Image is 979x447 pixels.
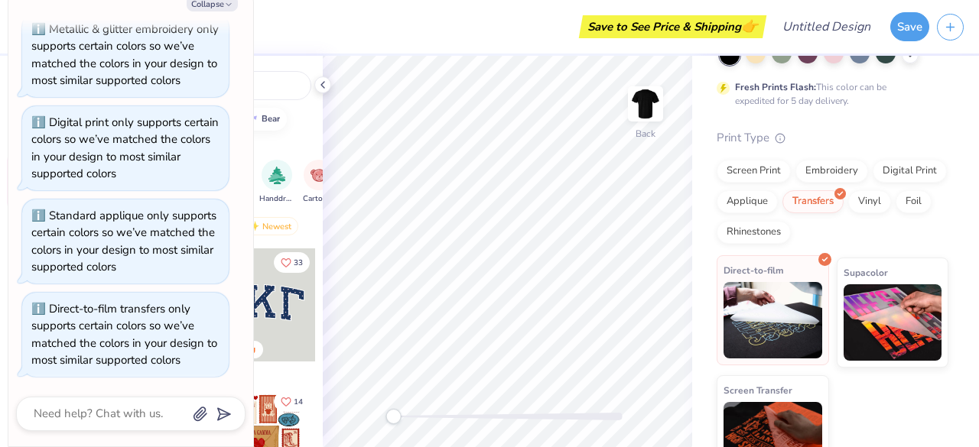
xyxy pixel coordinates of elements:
[735,81,816,93] strong: Fresh Prints Flash:
[294,398,303,406] span: 14
[844,284,942,361] img: Supacolor
[735,80,923,108] div: This color can be expedited for 5 day delivery.
[890,12,929,41] button: Save
[259,160,294,205] div: filter for Handdrawn
[782,190,844,213] div: Transfers
[31,301,217,368] div: Direct-to-film transfers only supports certain colors so we’ve matched the colors in your design ...
[303,160,336,205] button: filter button
[717,129,948,147] div: Print Type
[724,282,822,358] img: Direct-to-film
[770,11,883,42] input: Untitled Design
[294,259,303,267] span: 33
[844,264,888,280] span: Supacolor
[717,221,791,244] div: Rhinestones
[630,89,661,119] img: Back
[795,160,868,183] div: Embroidery
[717,160,791,183] div: Screen Print
[268,167,285,184] img: Handdrawn Image
[741,17,758,35] span: 👉
[848,190,891,213] div: Vinyl
[238,108,287,131] button: bear
[240,217,298,235] div: Newest
[31,115,219,182] div: Digital print only supports certain colors so we’ve matched the colors in your design to most sim...
[873,160,947,183] div: Digital Print
[31,208,216,275] div: Standard applique only supports certain colors so we’ve matched the colors in your design to most...
[896,190,932,213] div: Foil
[636,127,655,141] div: Back
[259,193,294,205] span: Handdrawn
[717,190,778,213] div: Applique
[724,262,784,278] span: Direct-to-film
[583,15,763,38] div: Save to See Price & Shipping
[259,160,294,205] button: filter button
[274,391,310,412] button: Like
[311,167,328,184] img: Cartoons Image
[303,193,336,205] span: Cartoons
[274,252,310,273] button: Like
[724,382,792,398] span: Screen Transfer
[385,409,401,424] div: Accessibility label
[262,115,280,123] div: bear
[303,160,336,205] div: filter for Cartoons
[31,21,219,89] div: Metallic & glitter embroidery only supports certain colors so we’ve matched the colors in your de...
